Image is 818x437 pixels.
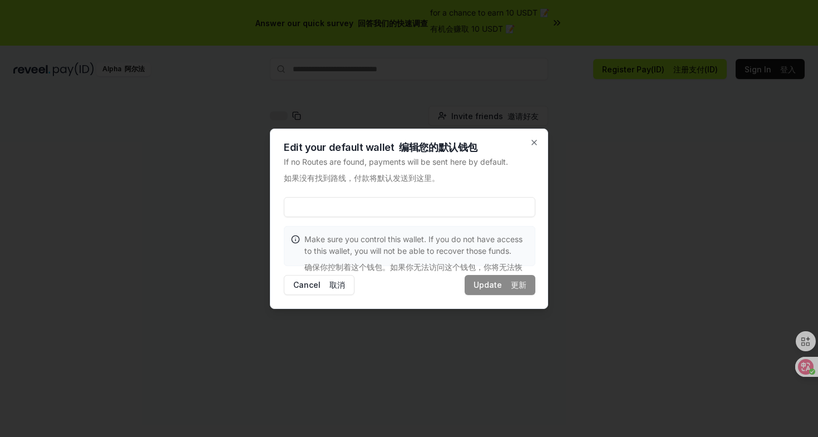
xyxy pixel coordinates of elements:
[284,156,535,188] p: If no Routes are found, payments will be sent here by default.
[304,262,523,283] font: 确保你控制着这个钱包。如果你无法访问这个钱包，你将无法恢复这些资金。
[284,173,440,183] font: 如果没有找到路线，付款将默认发送到这里。
[284,143,535,153] h2: Edit your default wallet
[329,280,345,289] font: 取消
[304,233,528,289] p: Make sure you control this wallet. If you do not have access to this wallet, you will not be able...
[399,141,477,153] font: 编辑您的默认钱包
[284,275,354,295] button: Cancel 取消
